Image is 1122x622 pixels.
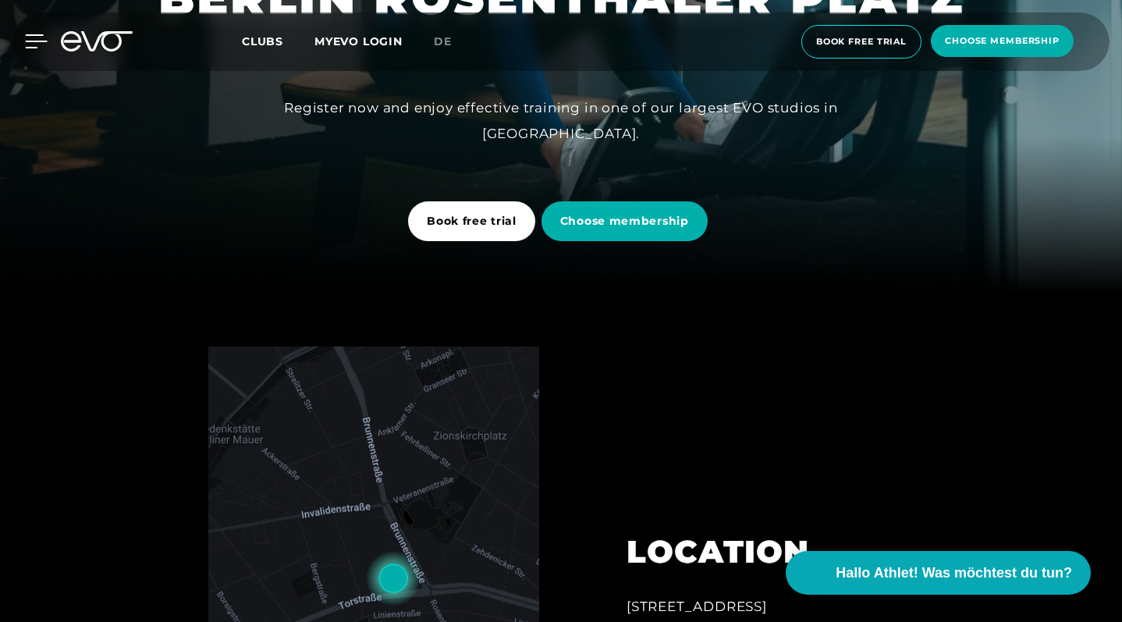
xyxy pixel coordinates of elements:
a: choose membership [926,25,1078,59]
a: de [434,33,470,51]
a: Clubs [242,34,314,48]
h2: LOCATION [627,533,882,570]
span: Book free trial [427,213,517,229]
span: book free trial [816,35,907,48]
span: Hallo Athlet! Was möchtest du tun? [836,563,1072,584]
a: MYEVO LOGIN [314,34,403,48]
a: Book free trial [408,190,541,253]
span: Clubs [242,34,283,48]
a: book free trial [797,25,926,59]
span: de [434,34,452,48]
div: Register now and enjoy effective training in one of our largest EVO studios in [GEOGRAPHIC_DATA]. [210,95,912,146]
button: Hallo Athlet! Was möchtest du tun? [786,551,1091,595]
span: Choose membership [560,213,689,229]
span: choose membership [945,34,1060,48]
a: Choose membership [541,190,714,253]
